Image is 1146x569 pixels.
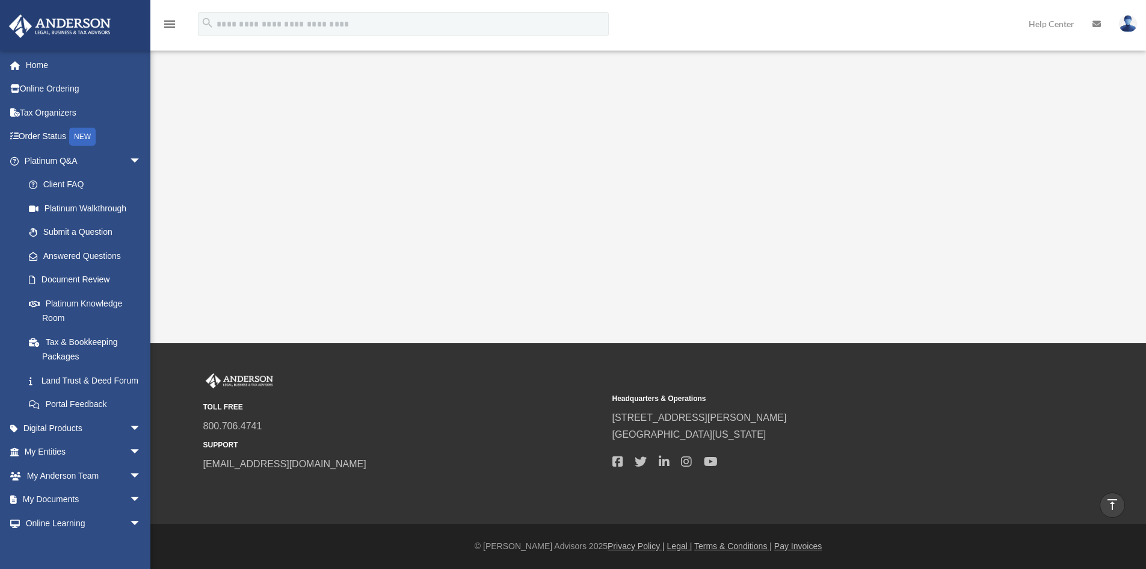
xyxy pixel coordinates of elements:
[8,149,159,173] a: Platinum Q&Aarrow_drop_down
[129,440,153,465] span: arrow_drop_down
[608,541,665,551] a: Privacy Policy |
[1105,497,1120,512] i: vertical_align_top
[129,149,153,173] span: arrow_drop_down
[203,373,276,389] img: Anderson Advisors Platinum Portal
[129,488,153,512] span: arrow_drop_down
[8,464,159,488] a: My Anderson Teamarrow_drop_down
[612,429,766,440] a: [GEOGRAPHIC_DATA][US_STATE]
[8,440,159,464] a: My Entitiesarrow_drop_down
[17,393,159,417] a: Portal Feedback
[203,459,366,469] a: [EMAIL_ADDRESS][DOMAIN_NAME]
[667,541,692,551] a: Legal |
[17,220,159,244] a: Submit a Question
[612,393,1013,405] small: Headquarters & Operations
[203,401,604,414] small: TOLL FREE
[129,511,153,536] span: arrow_drop_down
[203,439,604,452] small: SUPPORT
[774,541,822,551] a: Pay Invoices
[17,291,159,330] a: Platinum Knowledge Room
[17,244,159,268] a: Answered Questions
[162,17,177,31] i: menu
[17,196,153,220] a: Platinum Walkthrough
[17,330,159,368] a: Tax & Bookkeeping Packages
[17,368,159,393] a: Land Trust & Deed Forum
[8,488,159,512] a: My Documentsarrow_drop_down
[694,541,772,551] a: Terms & Conditions |
[150,539,1146,554] div: © [PERSON_NAME] Advisors 2025
[203,421,262,431] a: 800.706.4741
[129,464,153,488] span: arrow_drop_down
[162,21,177,31] a: menu
[8,125,159,149] a: Order StatusNEW
[8,101,159,125] a: Tax Organizers
[1119,15,1137,33] img: User Pic
[17,268,159,292] a: Document Review
[612,412,787,423] a: [STREET_ADDRESS][PERSON_NAME]
[5,14,114,38] img: Anderson Advisors Platinum Portal
[8,416,159,440] a: Digital Productsarrow_drop_down
[8,53,159,77] a: Home
[8,77,159,101] a: Online Ordering
[129,416,153,441] span: arrow_drop_down
[201,16,214,30] i: search
[17,173,159,197] a: Client FAQ
[69,128,96,146] div: NEW
[1100,493,1125,518] a: vertical_align_top
[8,511,159,535] a: Online Learningarrow_drop_down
